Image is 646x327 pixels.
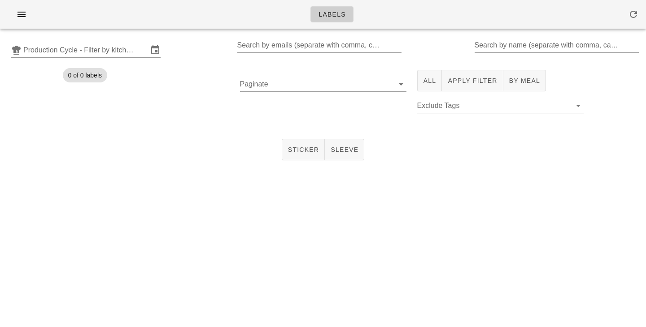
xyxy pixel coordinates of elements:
[423,77,436,84] span: All
[447,77,497,84] span: Apply Filter
[417,99,584,113] div: Exclude Tags
[318,11,346,18] span: Labels
[288,146,319,153] span: Sticker
[325,139,364,160] button: Sleeve
[68,68,102,82] span: 0 of 0 labels
[503,70,546,91] button: By Meal
[310,6,354,22] a: Labels
[240,77,406,91] div: Paginate
[282,139,325,160] button: Sticker
[442,70,503,91] button: Apply Filter
[330,146,358,153] span: Sleeve
[417,70,442,91] button: All
[509,77,540,84] span: By Meal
